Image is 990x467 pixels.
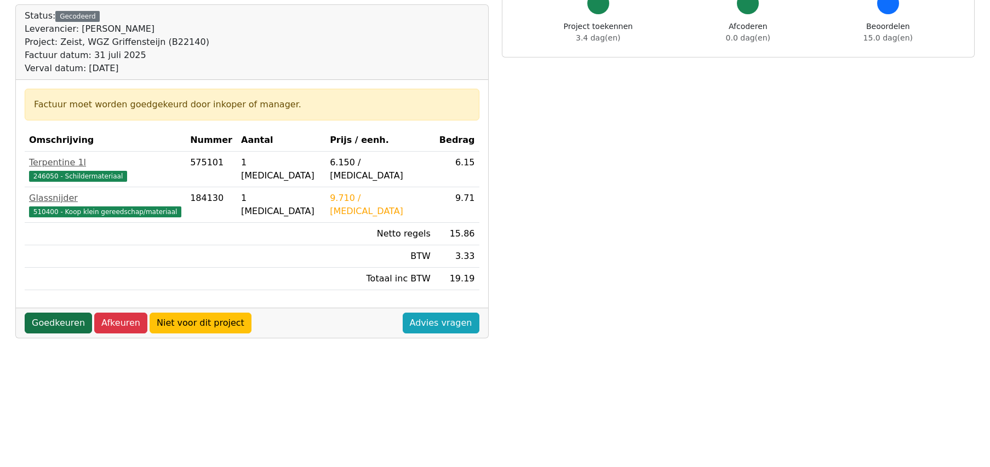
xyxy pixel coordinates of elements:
td: 184130 [186,187,237,223]
span: 246050 - Schildermateriaal [29,171,127,182]
div: Glassnijder [29,192,181,205]
a: Goedkeuren [25,313,92,333]
div: Beoordelen [863,21,913,44]
div: 1 [MEDICAL_DATA] [241,192,321,218]
div: 1 [MEDICAL_DATA] [241,156,321,182]
span: 0.0 dag(en) [726,33,770,42]
div: Status: [25,9,209,75]
div: 6.150 / [MEDICAL_DATA] [330,156,431,182]
div: 9.710 / [MEDICAL_DATA] [330,192,431,218]
td: 9.71 [435,187,479,223]
div: Verval datum: [DATE] [25,62,209,75]
span: 3.4 dag(en) [576,33,620,42]
a: Terpentine 1l246050 - Schildermateriaal [29,156,181,182]
div: Leverancier: [PERSON_NAME] [25,22,209,36]
a: Niet voor dit project [150,313,251,333]
td: 15.86 [435,223,479,245]
td: 575101 [186,152,237,187]
th: Aantal [237,129,325,152]
td: BTW [325,245,435,268]
a: Advies vragen [403,313,479,333]
td: Totaal inc BTW [325,268,435,290]
div: Afcoderen [726,21,770,44]
td: 19.19 [435,268,479,290]
th: Bedrag [435,129,479,152]
div: Gecodeerd [55,11,100,22]
span: 15.0 dag(en) [863,33,913,42]
a: Afkeuren [94,313,147,333]
div: Factuur moet worden goedgekeurd door inkoper of manager. [34,98,470,111]
td: Netto regels [325,223,435,245]
th: Omschrijving [25,129,186,152]
td: 3.33 [435,245,479,268]
div: Terpentine 1l [29,156,181,169]
td: 6.15 [435,152,479,187]
span: 510400 - Koop klein gereedschap/materiaal [29,206,181,217]
th: Nummer [186,129,237,152]
div: Project toekennen [564,21,633,44]
th: Prijs / eenh. [325,129,435,152]
div: Factuur datum: 31 juli 2025 [25,49,209,62]
div: Project: Zeist, WGZ Griffensteijn (B22140) [25,36,209,49]
a: Glassnijder510400 - Koop klein gereedschap/materiaal [29,192,181,218]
